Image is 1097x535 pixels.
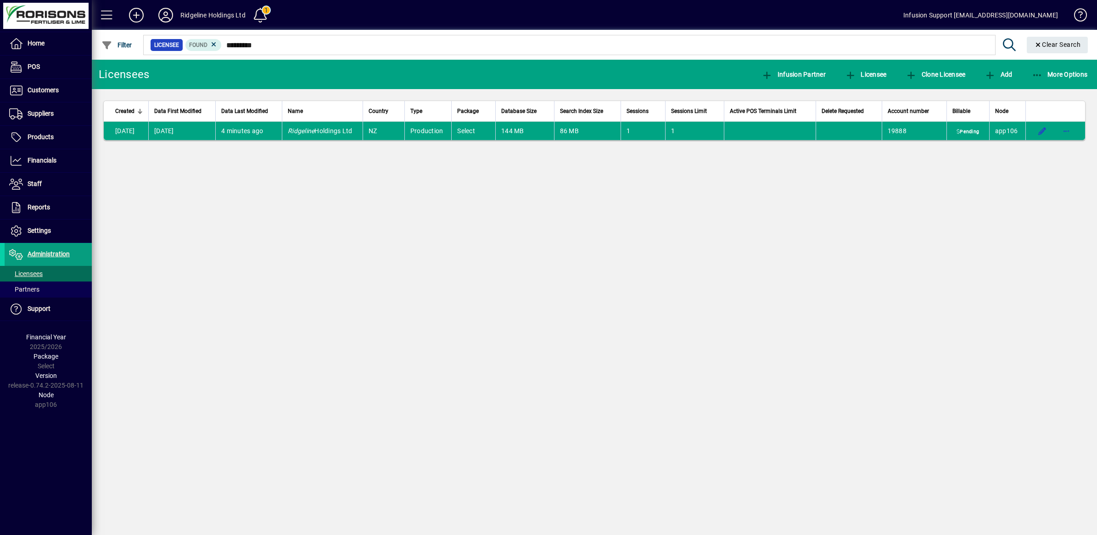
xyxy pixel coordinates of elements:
[288,106,303,116] span: Name
[5,56,92,79] a: POS
[404,122,452,140] td: Production
[843,66,889,83] button: Licensee
[122,7,151,23] button: Add
[761,71,826,78] span: Infusion Partner
[995,127,1018,135] span: app106.prod.infusionbusinesssoftware.com
[1030,66,1090,83] button: More Options
[560,106,603,116] span: Search Index Size
[34,353,58,360] span: Package
[671,106,719,116] div: Sessions Limit
[101,41,132,49] span: Filter
[1067,2,1086,32] a: Knowledge Base
[845,71,887,78] span: Licensee
[5,220,92,242] a: Settings
[1034,41,1081,48] span: Clear Search
[5,32,92,55] a: Home
[906,71,965,78] span: Clone Licensee
[501,106,548,116] div: Database Size
[671,106,707,116] span: Sessions Limit
[26,333,66,341] span: Financial Year
[822,106,876,116] div: Delete Requested
[955,128,981,135] span: Pending
[28,63,40,70] span: POS
[115,106,143,116] div: Created
[28,305,50,312] span: Support
[99,37,134,53] button: Filter
[982,66,1014,83] button: Add
[28,227,51,234] span: Settings
[952,106,970,116] span: Billable
[730,106,796,116] span: Active POS Terminals Limit
[501,106,537,116] span: Database Size
[363,122,404,140] td: NZ
[39,391,54,399] span: Node
[5,79,92,102] a: Customers
[185,39,222,51] mat-chip: Found Status: Found
[985,71,1012,78] span: Add
[5,196,92,219] a: Reports
[154,40,179,50] span: Licensee
[369,106,399,116] div: Country
[903,8,1058,23] div: Infusion Support [EMAIL_ADDRESS][DOMAIN_NAME]
[28,133,54,141] span: Products
[28,250,70,258] span: Administration
[99,67,149,82] div: Licensees
[1059,124,1074,138] button: More options
[627,106,649,116] span: Sessions
[9,270,43,277] span: Licensees
[1032,71,1088,78] span: More Options
[28,180,42,187] span: Staff
[5,126,92,149] a: Products
[5,149,92,172] a: Financials
[554,122,621,140] td: 86 MB
[28,110,54,117] span: Suppliers
[5,173,92,196] a: Staff
[5,266,92,282] a: Licensees
[5,282,92,297] a: Partners
[495,122,554,140] td: 144 MB
[28,86,59,94] span: Customers
[457,106,479,116] span: Package
[903,66,968,83] button: Clone Licensee
[5,298,92,321] a: Support
[115,106,134,116] span: Created
[621,122,665,140] td: 1
[995,106,1008,116] span: Node
[560,106,616,116] div: Search Index Size
[1027,37,1088,53] button: Clear
[410,106,446,116] div: Type
[1035,124,1050,138] button: Edit
[35,372,57,379] span: Version
[221,106,268,116] span: Data Last Modified
[627,106,660,116] div: Sessions
[5,102,92,125] a: Suppliers
[451,122,495,140] td: Select
[154,106,210,116] div: Data First Modified
[148,122,215,140] td: [DATE]
[215,122,282,140] td: 4 minutes ago
[154,106,201,116] span: Data First Modified
[759,66,828,83] button: Infusion Partner
[28,203,50,211] span: Reports
[9,286,39,293] span: Partners
[369,106,388,116] span: Country
[410,106,422,116] span: Type
[288,127,352,135] span: Holdings Ltd
[28,39,45,47] span: Home
[288,106,357,116] div: Name
[730,106,810,116] div: Active POS Terminals Limit
[28,157,56,164] span: Financials
[189,42,207,48] span: Found
[888,106,941,116] div: Account number
[822,106,864,116] span: Delete Requested
[151,7,180,23] button: Profile
[882,122,946,140] td: 19888
[221,106,276,116] div: Data Last Modified
[665,122,724,140] td: 1
[457,106,490,116] div: Package
[995,106,1020,116] div: Node
[180,8,246,23] div: Ridgeline Holdings Ltd
[952,106,984,116] div: Billable
[104,122,148,140] td: [DATE]
[888,106,929,116] span: Account number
